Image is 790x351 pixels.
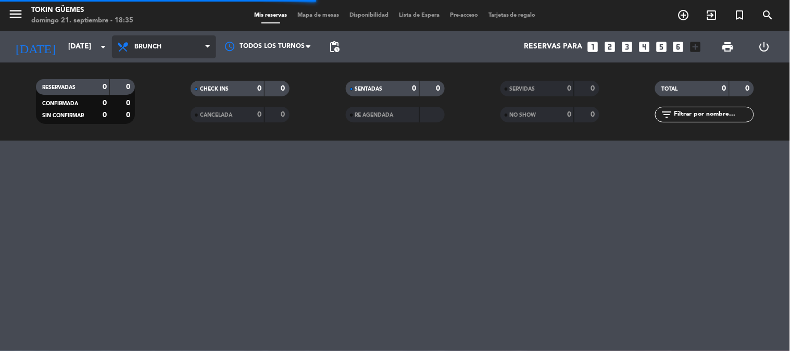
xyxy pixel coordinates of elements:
[281,85,287,92] strong: 0
[394,12,445,18] span: Lista de Espera
[445,12,483,18] span: Pre-acceso
[758,41,770,53] i: power_settings_new
[591,111,597,118] strong: 0
[200,86,229,92] span: CHECK INS
[734,9,746,21] i: turned_in_not
[586,40,599,54] i: looks_one
[126,99,132,107] strong: 0
[42,113,84,118] span: SIN CONFIRMAR
[510,112,536,118] span: NO SHOW
[603,40,617,54] i: looks_two
[678,9,690,21] i: add_circle_outline
[31,5,133,16] div: Tokin Güemes
[660,108,673,121] i: filter_list
[281,111,287,118] strong: 0
[8,35,63,58] i: [DATE]
[762,9,774,21] i: search
[591,85,597,92] strong: 0
[412,85,417,92] strong: 0
[8,6,23,26] button: menu
[126,83,132,91] strong: 0
[257,85,261,92] strong: 0
[510,86,535,92] span: SERVIDAS
[42,85,76,90] span: RESERVADAS
[200,112,232,118] span: CANCELADA
[483,12,541,18] span: Tarjetas de regalo
[746,85,752,92] strong: 0
[31,16,133,26] div: domingo 21. septiembre - 18:35
[524,43,582,51] span: Reservas para
[97,41,109,53] i: arrow_drop_down
[746,31,782,62] div: LOG OUT
[655,40,668,54] i: looks_5
[355,112,394,118] span: RE AGENDADA
[134,43,161,51] span: Brunch
[722,41,734,53] span: print
[706,9,718,21] i: exit_to_app
[567,111,571,118] strong: 0
[257,111,261,118] strong: 0
[103,83,107,91] strong: 0
[661,86,678,92] span: TOTAL
[637,40,651,54] i: looks_4
[103,111,107,119] strong: 0
[567,85,571,92] strong: 0
[292,12,344,18] span: Mapa de mesas
[344,12,394,18] span: Disponibilidad
[722,85,726,92] strong: 0
[620,40,634,54] i: looks_3
[249,12,292,18] span: Mis reservas
[42,101,78,106] span: CONFIRMADA
[328,41,341,53] span: pending_actions
[103,99,107,107] strong: 0
[436,85,442,92] strong: 0
[8,6,23,22] i: menu
[672,40,685,54] i: looks_6
[689,40,703,54] i: add_box
[126,111,132,119] strong: 0
[673,109,754,120] input: Filtrar por nombre...
[355,86,383,92] span: SENTADAS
